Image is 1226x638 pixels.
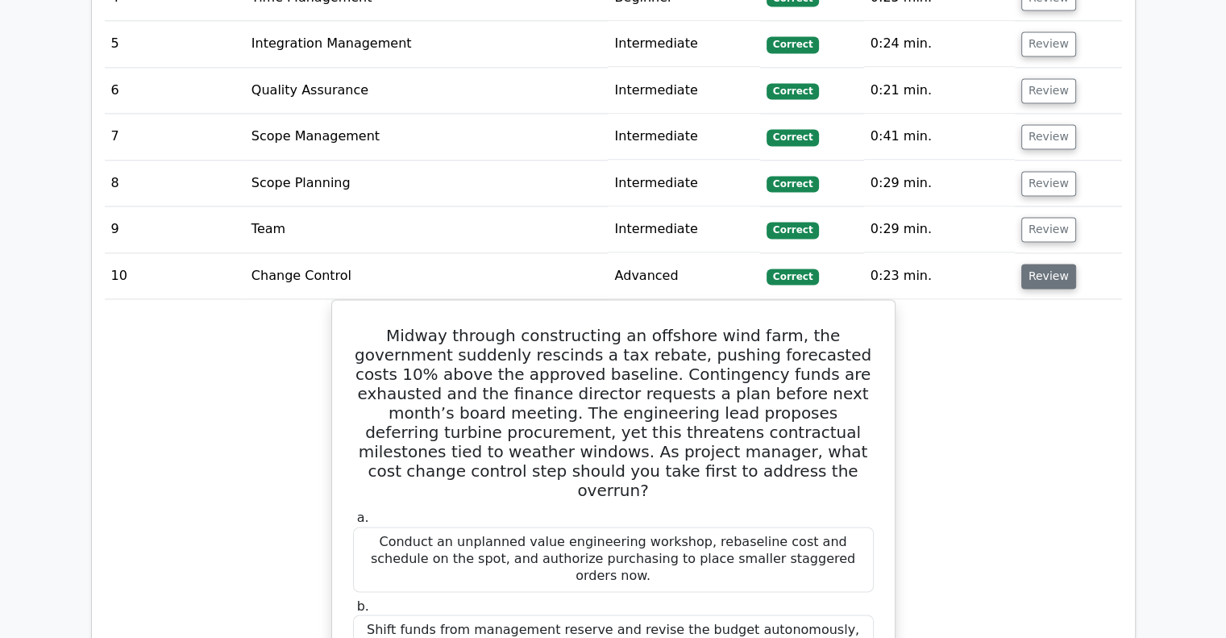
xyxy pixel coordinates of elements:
td: 8 [105,161,245,206]
td: 10 [105,253,245,299]
td: 0:29 min. [864,161,1015,206]
span: Correct [767,222,819,238]
td: 0:41 min. [864,114,1015,160]
button: Review [1021,217,1076,242]
td: 0:23 min. [864,253,1015,299]
span: Correct [767,269,819,285]
td: Intermediate [608,161,759,206]
td: Intermediate [608,68,759,114]
span: Correct [767,129,819,145]
td: 9 [105,206,245,252]
h5: Midway through constructing an offshore wind farm, the government suddenly rescinds a tax rebate,... [351,326,875,500]
td: Advanced [608,253,759,299]
td: 6 [105,68,245,114]
span: Correct [767,36,819,52]
td: 0:21 min. [864,68,1015,114]
span: Correct [767,83,819,99]
button: Review [1021,124,1076,149]
span: Correct [767,176,819,192]
td: Intermediate [608,114,759,160]
td: Scope Planning [245,161,609,206]
td: 5 [105,21,245,67]
button: Review [1021,78,1076,103]
div: Conduct an unplanned value engineering workshop, rebaseline cost and schedule on the spot, and au... [353,527,874,591]
td: Integration Management [245,21,609,67]
td: Quality Assurance [245,68,609,114]
td: 0:24 min. [864,21,1015,67]
span: a. [357,510,369,525]
td: 0:29 min. [864,206,1015,252]
button: Review [1021,264,1076,289]
td: 7 [105,114,245,160]
button: Review [1021,31,1076,56]
td: Team [245,206,609,252]
td: Change Control [245,253,609,299]
span: b. [357,598,369,614]
td: Intermediate [608,21,759,67]
td: Intermediate [608,206,759,252]
td: Scope Management [245,114,609,160]
button: Review [1021,171,1076,196]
